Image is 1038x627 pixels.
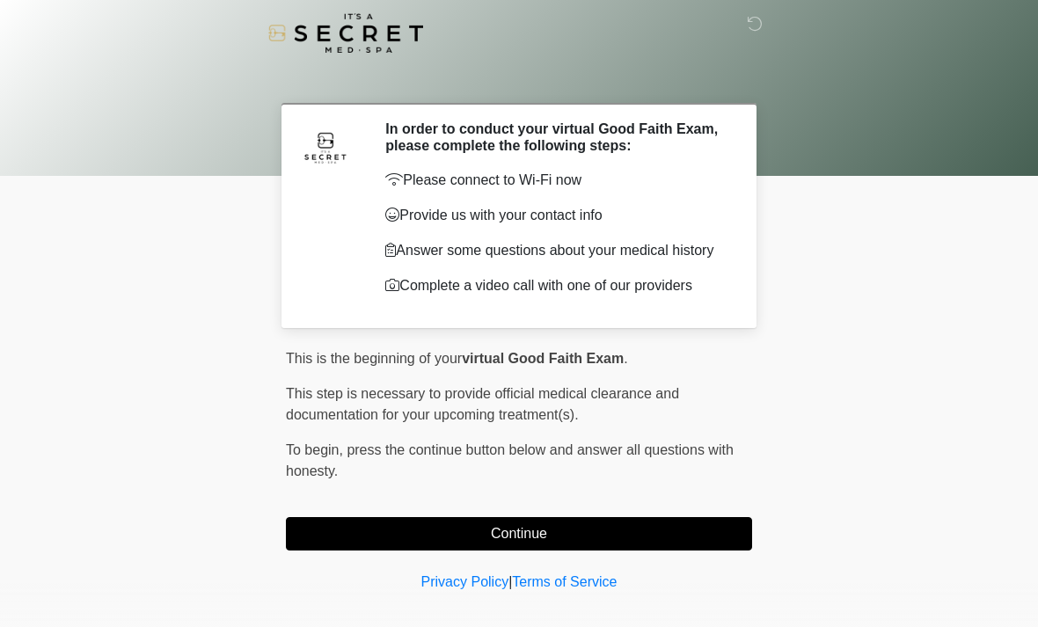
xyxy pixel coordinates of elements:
img: It's A Secret Med Spa Logo [268,13,423,53]
span: . [624,351,627,366]
span: To begin, [286,442,347,457]
span: This is the beginning of your [286,351,462,366]
p: Please connect to Wi-Fi now [385,170,726,191]
span: press the continue button below and answer all questions with honesty. [286,442,734,478]
a: Privacy Policy [421,574,509,589]
img: Agent Avatar [299,120,352,173]
span: This step is necessary to provide official medical clearance and documentation for your upcoming ... [286,386,679,422]
h2: In order to conduct your virtual Good Faith Exam, please complete the following steps: [385,120,726,154]
h1: ‎ ‎ [273,63,765,96]
button: Continue [286,517,752,550]
p: Answer some questions about your medical history [385,240,726,261]
strong: virtual Good Faith Exam [462,351,624,366]
a: | [508,574,512,589]
p: Complete a video call with one of our providers [385,275,726,296]
p: Provide us with your contact info [385,205,726,226]
a: Terms of Service [512,574,617,589]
